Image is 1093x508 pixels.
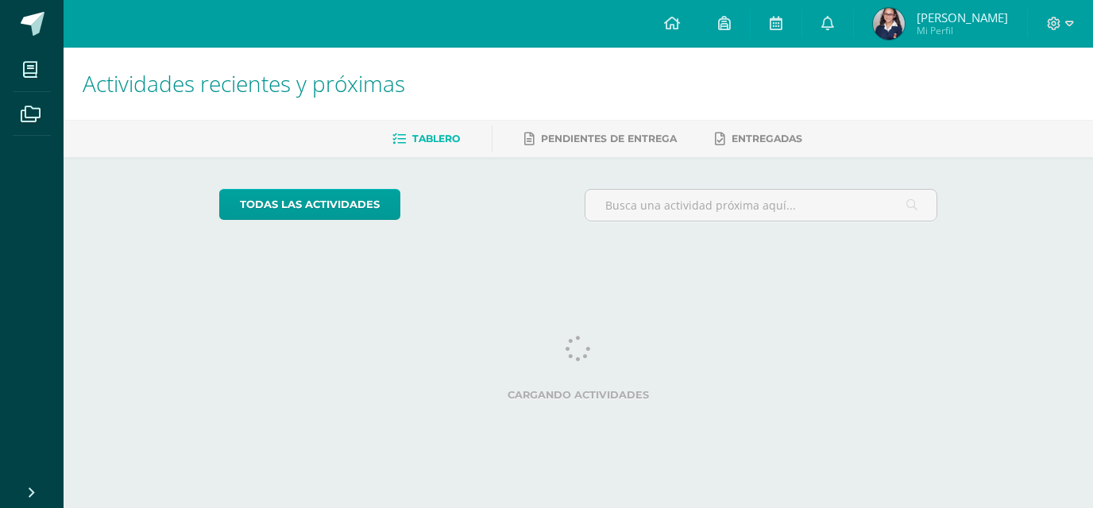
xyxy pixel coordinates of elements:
[83,68,405,98] span: Actividades recientes y próximas
[917,24,1008,37] span: Mi Perfil
[732,133,802,144] span: Entregadas
[412,133,460,144] span: Tablero
[585,190,937,221] input: Busca una actividad próxima aquí...
[873,8,905,40] img: dd25d38a0bfc172cd6e51b0a86eadcfc.png
[219,189,400,220] a: todas las Actividades
[392,126,460,152] a: Tablero
[917,10,1008,25] span: [PERSON_NAME]
[715,126,802,152] a: Entregadas
[219,389,938,401] label: Cargando actividades
[524,126,677,152] a: Pendientes de entrega
[541,133,677,144] span: Pendientes de entrega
